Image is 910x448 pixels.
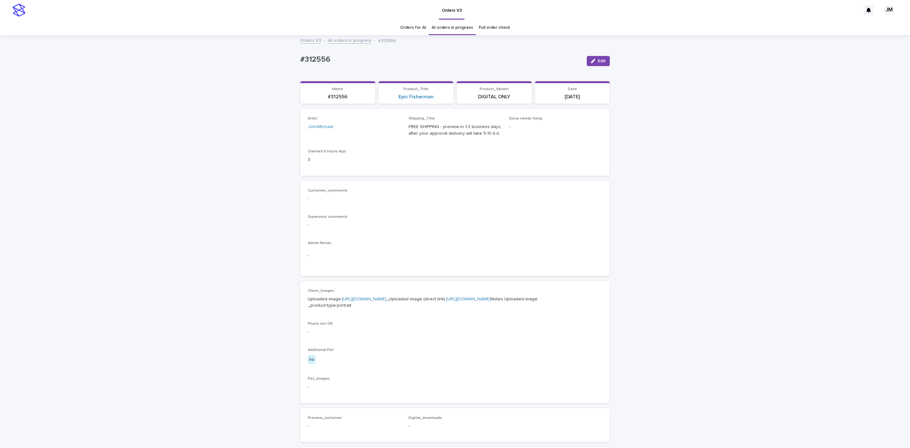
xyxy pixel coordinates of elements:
[568,87,577,91] span: Date
[308,296,602,309] p: Uploaded image: _Uploaded image (direct link): Notes Uploaded image: _product-type:portrait
[308,384,602,390] p: -
[308,124,333,130] a: JohnMichael
[308,355,316,364] div: no
[308,322,333,326] span: Photo not OK
[480,87,509,91] span: Product_Variant
[308,328,602,335] p: -
[300,55,582,64] p: #312556
[587,56,610,66] button: Edit
[328,36,371,44] a: AI orders in progress
[378,37,396,44] p: #312556
[403,87,428,91] span: Product_Title
[409,423,502,429] p: -
[308,117,318,120] span: Artist
[884,5,894,15] div: JM
[332,87,343,91] span: Name
[409,117,435,120] span: Shipping_Title
[300,36,321,44] a: Orders V3
[509,117,542,120] span: Since needs fixing
[304,94,372,100] p: #312556
[460,94,528,100] p: DIGITAL ONLY
[446,297,491,301] a: [URL][DOMAIN_NAME]
[398,94,434,100] a: Epic Fisherman
[308,156,401,163] p: 3
[409,416,442,420] span: Digital_downloads
[308,189,348,193] span: Customer_comments
[308,377,330,381] span: Pet_Images
[308,150,346,153] span: Claimed X Hours Ago
[308,423,401,429] p: -
[342,297,386,301] a: [URL][DOMAIN_NAME]
[539,94,606,100] p: [DATE]
[13,4,25,16] img: stacker-logo-s-only.png
[308,416,342,420] span: Preview_customer
[308,215,348,219] span: Supervisor comments
[308,241,331,245] span: Admin Notes
[409,124,502,137] p: FREE SHIPPING - preview in 1-2 business days, after your approval delivery will take 5-10 b.d.
[308,222,602,228] p: -
[308,289,334,293] span: Client_Images
[308,348,334,352] span: Additional Pet
[432,20,473,35] a: AI orders in progress
[598,59,606,63] span: Edit
[308,252,602,259] p: -
[509,124,602,130] p: -
[308,195,602,202] p: -
[479,20,510,35] a: Full order check
[400,20,426,35] a: Orders for AI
